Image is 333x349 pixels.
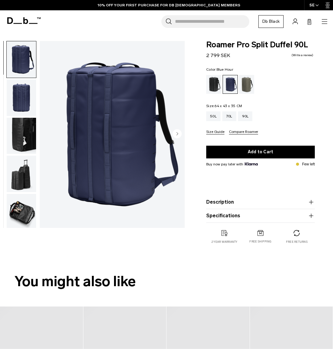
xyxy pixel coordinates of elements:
button: Description [206,198,315,206]
button: Roamer Pro Split Duffel 90L Blue Hour [6,79,36,116]
img: Roamer Pro Split Duffel 90L Blue Hour [7,118,36,154]
a: Forest Green [239,75,254,94]
a: Db Black [258,15,284,28]
img: {"height" => 20, "alt" => "Klarna"} [245,162,258,165]
h2: You might also like [15,271,318,292]
span: Buy now pay later with [206,161,258,167]
a: Blue Hour [223,75,238,94]
a: Write a review [291,54,313,57]
legend: Size: [206,104,242,108]
span: Roamer Pro Split Duffel 90L [206,41,315,49]
li: 1 / 9 [40,41,189,228]
button: Add to Cart [206,146,315,158]
button: Roamer Pro Split Duffel 90L Blue Hour [6,117,36,154]
button: Compare Roamer [229,130,258,134]
p: Free shipping [249,239,271,244]
button: Next slide [173,129,182,140]
button: Roamer Pro Split Duffel 90L Blue Hour [6,41,36,78]
img: Roamer Pro Split Duffel 90L Blue Hour [40,41,189,228]
img: Roamer Pro Split Duffel 90L Blue Hour [7,156,36,192]
button: Size Guide [206,130,224,134]
a: 90L [238,111,253,121]
p: 2 year warranty [211,240,237,244]
a: 10% OFF YOUR FIRST PURCHASE FOR DB [DEMOGRAPHIC_DATA] MEMBERS [98,2,240,8]
button: Roamer Pro Split Duffel 90L Blue Hour [6,155,36,192]
img: Roamer Pro Split Duffel 90L Blue Hour [7,41,36,78]
button: Roamer Pro Split Duffel 90L Blue Hour [6,194,36,231]
span: Blue Hour [217,67,233,72]
a: 70L [222,111,236,121]
p: Few left [302,161,315,167]
a: 50L [206,111,220,121]
img: Roamer Pro Split Duffel 90L Blue Hour [7,80,36,116]
img: Roamer Pro Split Duffel 90L Blue Hour [7,194,36,230]
p: Free returns [286,240,308,244]
span: 64 x 43 x 35 CM [214,104,242,108]
span: 2 799 SEK [206,53,230,58]
button: Specifications [206,212,315,219]
a: Black Out [206,75,221,94]
legend: Color: [206,68,233,71]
